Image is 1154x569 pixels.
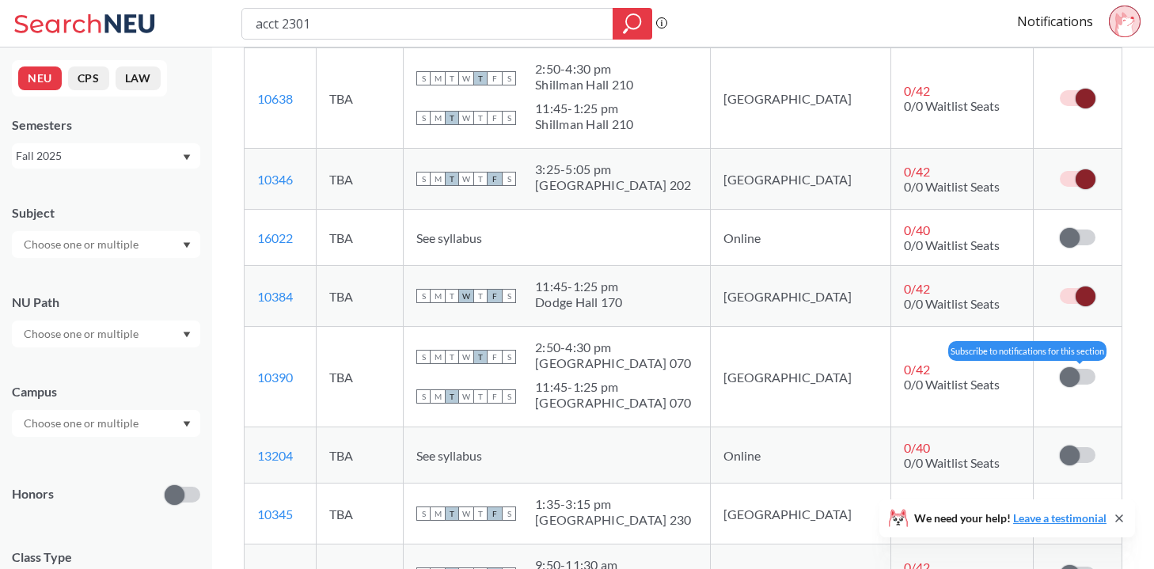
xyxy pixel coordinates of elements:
div: Semesters [12,116,200,134]
div: Campus [12,383,200,400]
span: T [445,111,459,125]
td: TBA [317,210,404,266]
span: S [502,71,516,85]
span: T [445,350,459,364]
span: M [431,350,445,364]
div: Dodge Hall 170 [535,294,623,310]
span: S [502,111,516,125]
span: 0/0 Waitlist Seats [904,237,1000,252]
span: W [459,111,473,125]
td: [GEOGRAPHIC_DATA] [710,266,890,327]
a: 10390 [257,370,293,385]
td: TBA [317,48,404,149]
span: S [416,289,431,303]
a: 10638 [257,91,293,106]
span: T [473,71,488,85]
td: TBA [317,427,404,484]
td: [GEOGRAPHIC_DATA] [710,327,890,427]
div: 2:50 - 4:30 pm [535,340,691,355]
div: NU Path [12,294,200,311]
span: 0 / 40 [904,440,930,455]
span: S [416,506,431,521]
span: W [459,350,473,364]
span: T [473,111,488,125]
div: Dropdown arrow [12,231,200,258]
a: 13204 [257,448,293,463]
td: [GEOGRAPHIC_DATA] [710,484,890,544]
span: M [431,289,445,303]
span: 0 / 40 [904,222,930,237]
button: LAW [116,66,161,90]
span: M [431,71,445,85]
span: T [473,289,488,303]
a: Notifications [1017,13,1093,30]
button: NEU [18,66,62,90]
span: 0 / 42 [904,281,930,296]
td: Online [710,210,890,266]
span: F [488,350,502,364]
div: Fall 2025Dropdown arrow [12,143,200,169]
div: 2:50 - 4:30 pm [535,61,633,77]
span: S [416,111,431,125]
td: TBA [317,149,404,210]
div: 3:25 - 5:05 pm [535,161,691,177]
td: TBA [317,484,404,544]
a: 10346 [257,172,293,187]
div: Shillman Hall 210 [535,116,633,132]
span: W [459,71,473,85]
span: S [502,289,516,303]
span: S [502,172,516,186]
span: S [502,350,516,364]
span: See syllabus [416,448,482,463]
div: [GEOGRAPHIC_DATA] 070 [535,355,691,371]
span: T [445,71,459,85]
span: T [473,506,488,521]
span: F [488,389,502,404]
span: T [445,289,459,303]
td: [GEOGRAPHIC_DATA] [710,48,890,149]
svg: Dropdown arrow [183,332,191,338]
span: 0/0 Waitlist Seats [904,296,1000,311]
td: [GEOGRAPHIC_DATA] [710,149,890,210]
div: Dropdown arrow [12,410,200,437]
td: TBA [317,327,404,427]
a: 10345 [257,506,293,522]
span: S [416,71,431,85]
a: Leave a testimonial [1013,511,1107,525]
div: magnifying glass [613,8,652,40]
td: Online [710,427,890,484]
span: S [502,389,516,404]
span: T [473,172,488,186]
p: Honors [12,485,54,503]
span: F [488,71,502,85]
span: S [416,389,431,404]
div: [GEOGRAPHIC_DATA] 070 [535,395,691,411]
span: 0/0 Waitlist Seats [904,179,1000,194]
span: M [431,389,445,404]
span: F [488,506,502,521]
div: 11:45 - 1:25 pm [535,379,691,395]
span: 0 / 42 [904,83,930,98]
svg: Dropdown arrow [183,242,191,248]
span: S [416,172,431,186]
td: TBA [317,266,404,327]
div: 11:45 - 1:25 pm [535,101,633,116]
a: 10384 [257,289,293,304]
div: Fall 2025 [16,147,181,165]
div: [GEOGRAPHIC_DATA] 230 [535,512,691,528]
span: 0/0 Waitlist Seats [904,455,1000,470]
span: T [445,172,459,186]
span: 0/0 Waitlist Seats [904,377,1000,392]
span: S [416,350,431,364]
span: T [473,389,488,404]
input: Class, professor, course number, "phrase" [254,10,602,37]
svg: magnifying glass [623,13,642,35]
span: Class Type [12,548,200,566]
span: M [431,506,445,521]
div: Shillman Hall 210 [535,77,633,93]
span: See syllabus [416,230,482,245]
span: M [431,111,445,125]
span: T [473,350,488,364]
div: Dropdown arrow [12,321,200,347]
span: 0 / 42 [904,164,930,179]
